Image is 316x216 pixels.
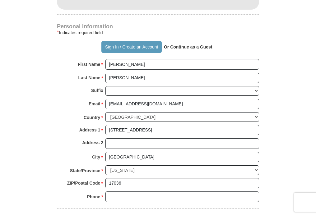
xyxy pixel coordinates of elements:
strong: Address 1 [79,126,100,134]
div: Indicates required field [57,29,259,36]
strong: City [92,153,100,161]
strong: Address 2 [82,138,103,147]
strong: Phone [87,192,100,201]
strong: Email [89,99,100,108]
strong: Suffix [91,86,103,95]
button: Sign In / Create an Account [101,41,161,53]
strong: Or Continue as a Guest [164,44,212,49]
strong: Last Name [78,73,100,82]
h4: Personal Information [57,24,259,29]
strong: ZIP/Postal Code [67,179,100,187]
strong: State/Province [70,166,100,175]
strong: First Name [78,60,100,69]
strong: Country [84,113,100,122]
